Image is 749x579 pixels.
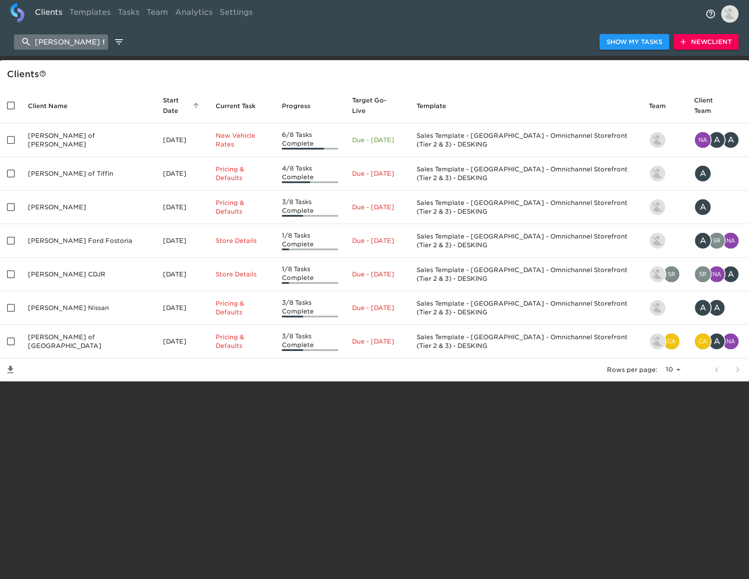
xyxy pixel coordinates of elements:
[10,3,24,22] img: logo
[721,5,739,23] img: Profile
[694,333,742,350] div: catherine.manisharaj@cdk.com, amanda.crookshanks@drivereineke.com, naresh.bodla@cdk.com
[352,270,403,279] p: Due - [DATE]
[410,123,642,157] td: Sales Template - [GEOGRAPHIC_DATA] - Omnichannel Storefront (Tier 2 & 3) - DESKING
[216,236,268,245] p: Store Details
[216,333,268,350] p: Pricing & Defaults
[216,131,268,149] p: New Vehicle Rates
[282,101,322,111] span: Progress
[708,333,725,350] div: A
[709,266,725,282] img: naresh.bodla@cdk.com
[14,34,108,50] input: search
[410,224,642,258] td: Sales Template - [GEOGRAPHIC_DATA] - Omnichannel Storefront (Tier 2 & 3) - DESKING
[694,299,712,317] div: A
[650,166,665,181] img: kevin.lo@roadster.com
[650,132,665,148] img: kevin.lo@roadster.com
[21,224,156,258] td: [PERSON_NAME] Ford Fostoria
[352,95,391,116] span: Calculated based on the start date and the duration of all Tasks contained in this Hub.
[31,3,66,24] a: Clients
[21,291,156,325] td: [PERSON_NAME] Nissan
[709,233,725,249] img: Srihetha.Malgani@cdk.com
[649,198,680,216] div: kevin.lo@roadster.com
[694,165,742,182] div: amanda.crookshanks@drivereineke.com
[275,258,345,291] td: 1/8 Tasks Complete
[216,198,268,216] p: Pricing & Defaults
[216,101,256,111] span: This is the next Task in this Hub that should be completed
[275,291,345,325] td: 3/8 Tasks Complete
[410,258,642,291] td: Sales Template - [GEOGRAPHIC_DATA] - Omnichannel Storefront (Tier 2 & 3) - DESKING
[649,266,680,283] div: kevin.lo@roadster.com, sreeramsarma.gvs@cdk.com
[21,191,156,224] td: [PERSON_NAME]
[21,325,156,358] td: [PERSON_NAME] of [GEOGRAPHIC_DATA]
[695,132,711,148] img: naresh.bodla@cdk.com
[674,34,739,50] button: NewClient
[723,334,739,349] img: naresh.bodla@cdk.com
[695,334,711,349] img: catherine.manisharaj@cdk.com
[694,131,742,149] div: naresh.bodla@cdk.com, alex.reineke@drivereineke.com, amanda.crookshanks@drivereineke.com
[664,334,679,349] img: catherine.manisharaj@cdk.com
[156,191,209,224] td: [DATE]
[694,266,742,283] div: sreeramsarma.gvs@cdk.com, naresh.bodla@cdk.com, amanda.crookshanks@drivereineke.com
[352,303,403,312] p: Due - [DATE]
[649,333,680,350] div: kevin.lo@roadster.com, catherine.manisharaj@cdk.com
[156,157,209,191] td: [DATE]
[410,191,642,224] td: Sales Template - [GEOGRAPHIC_DATA] - Omnichannel Storefront (Tier 2 & 3) - DESKING
[216,270,268,279] p: Store Details
[352,95,403,116] span: Target Go-Live
[275,325,345,358] td: 3/8 Tasks Complete
[410,157,642,191] td: Sales Template - [GEOGRAPHIC_DATA] - Omnichannel Storefront (Tier 2 & 3) - DESKING
[650,300,665,316] img: kevin.lo@roadster.com
[114,3,143,24] a: Tasks
[650,334,665,349] img: kevin.lo@roadster.com
[649,299,680,317] div: kevin.lo@roadster.com
[156,291,209,325] td: [DATE]
[352,236,403,245] p: Due - [DATE]
[143,3,172,24] a: Team
[607,365,657,374] p: Rows per page:
[681,37,732,48] span: New Client
[112,34,126,49] button: edit
[694,232,712,249] div: A
[21,157,156,191] td: [PERSON_NAME] of Tiffin
[695,266,711,282] img: sreeramsarma.gvs@cdk.com
[694,299,742,317] div: amanda.crookshanks@drivereineke.com, Alex.reineke@drivereineke.com
[21,123,156,157] td: [PERSON_NAME] of [PERSON_NAME]
[607,37,662,48] span: Show My Tasks
[275,157,345,191] td: 4/8 Tasks Complete
[649,101,677,111] span: Team
[275,224,345,258] td: 1/8 Tasks Complete
[275,191,345,224] td: 3/8 Tasks Complete
[352,169,403,178] p: Due - [DATE]
[156,258,209,291] td: [DATE]
[722,131,739,149] div: A
[216,299,268,317] p: Pricing & Defaults
[650,199,665,215] img: kevin.lo@roadster.com
[156,123,209,157] td: [DATE]
[722,266,739,283] div: A
[156,325,209,358] td: [DATE]
[661,363,684,376] select: rows per page
[694,198,712,216] div: A
[156,224,209,258] td: [DATE]
[708,299,725,317] div: A
[723,233,739,249] img: naresh.bodla@cdk.com
[410,291,642,325] td: Sales Template - [GEOGRAPHIC_DATA] - Omnichannel Storefront (Tier 2 & 3) - DESKING
[650,266,665,282] img: kevin.lo@roadster.com
[28,101,79,111] span: Client Name
[66,3,114,24] a: Templates
[352,337,403,346] p: Due - [DATE]
[694,95,742,116] span: Client Team
[708,131,725,149] div: A
[216,3,256,24] a: Settings
[216,165,268,182] p: Pricing & Defaults
[600,34,669,50] button: Show My Tasks
[700,3,721,24] button: notifications
[216,101,267,111] span: Current Task
[21,258,156,291] td: [PERSON_NAME] CDJR
[694,232,742,249] div: amanda.crookshanks@drivereineke.com, Srihetha.Malgani@cdk.com, naresh.bodla@cdk.com
[352,203,403,211] p: Due - [DATE]
[352,136,403,144] p: Due - [DATE]
[39,70,46,77] svg: This is a list of all of your clients and clients shared with you
[649,165,680,182] div: kevin.lo@roadster.com
[410,325,642,358] td: Sales Template - [GEOGRAPHIC_DATA] - Omnichannel Storefront (Tier 2 & 3) - DESKING
[163,95,202,116] span: Start Date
